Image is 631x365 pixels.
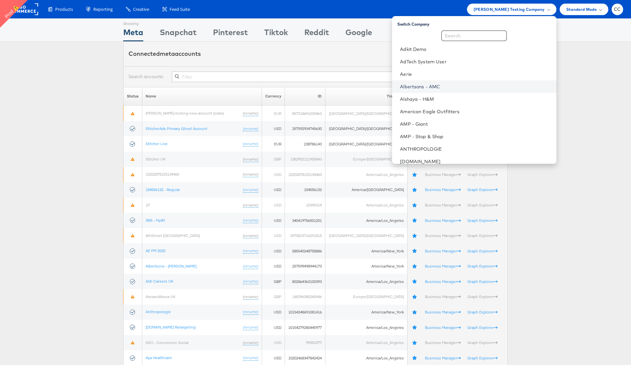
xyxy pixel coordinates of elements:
a: Graph Explorer [467,294,498,299]
a: Graph Explorer [467,187,498,192]
a: Stitcher Live [146,141,168,146]
a: (rename) [243,264,258,269]
a: 360i - Hyatt [146,218,165,223]
td: America/Los_Angeles [325,213,407,228]
a: Alshaya - H&M [400,96,551,102]
td: 148396385240446 [285,289,325,305]
th: Name [142,87,262,106]
td: USD [262,213,285,228]
a: Business Manager [425,187,461,192]
td: 257599498944173 [285,259,325,274]
td: Europe/[GEOGRAPHIC_DATA] [325,152,407,167]
td: 857318691033463 [285,106,325,121]
a: Aya Healthcare [146,355,172,360]
a: Business Manager [425,218,461,223]
td: 585540248758886 [285,243,325,259]
span: Products [55,6,73,12]
td: USD [262,243,285,259]
a: Graph Explorer [467,203,498,207]
a: American Eagle Outfitters [400,108,551,115]
a: Business Manager [425,264,461,268]
th: Currency [262,87,285,106]
td: USD [262,259,285,274]
a: Business Manager [425,294,461,299]
a: (rename) [243,157,258,162]
td: [GEOGRAPHIC_DATA]/[GEOGRAPHIC_DATA] [325,106,407,121]
td: USD [262,305,285,320]
a: (rename) [243,187,258,193]
td: America/New_York [325,259,407,274]
a: (rename) [243,309,258,315]
td: 10154248691081416 [285,305,325,320]
a: AdTech System User [400,58,551,65]
td: America/Los_Angeles [325,320,407,335]
a: Graph Explorer [467,325,498,330]
a: AlexandAlexa UK [146,294,175,299]
input: Filter [172,72,502,82]
td: USD [262,198,285,213]
div: Connected accounts [129,50,201,58]
td: 238786143 [285,136,325,152]
td: GBP [262,274,285,289]
a: (rename) [243,141,258,147]
td: GBP [262,289,285,305]
td: America/New_York [325,243,407,259]
a: AMP - Giant [400,121,551,127]
a: (rename) [243,248,258,254]
a: Business Manager [425,248,461,253]
a: 104556132 - Regular [146,187,180,192]
a: Business Manager [425,340,461,345]
span: Creative [133,6,149,12]
input: Search [441,31,507,41]
a: Graph Explorer [467,248,498,253]
td: USD [262,121,285,137]
a: Graph Explorer [467,264,498,268]
td: USD [262,182,285,198]
td: 2970815716291815 [285,228,325,244]
td: USD [262,228,285,244]
span: Feed Suite [170,6,190,12]
a: Adkit Demo [400,46,551,53]
a: (rename) [243,279,258,284]
td: America/Los_Angeles [325,274,407,289]
a: Business Manager [425,233,461,238]
div: Google [345,27,372,41]
a: Business Manager [425,310,461,314]
a: ASO - Conversion Social [146,340,189,345]
a: Business Manager [425,355,461,360]
a: Graph Explorer [467,218,498,223]
a: (rename) [243,325,258,330]
td: 257592934745630 [285,121,325,137]
a: 6thStreet [GEOGRAPHIC_DATA] [146,233,200,238]
a: (rename) [243,126,258,132]
a: Graph Explorer [467,233,498,238]
td: 340419756501201 [285,213,325,228]
td: [GEOGRAPHIC_DATA]/[GEOGRAPHIC_DATA] [325,136,407,152]
span: Reporting [93,6,113,12]
div: Reddit [304,27,329,41]
th: Timezone [325,87,407,106]
a: 10202878103134460 [146,172,179,177]
a: Graph Explorer [467,172,498,177]
a: Graph Explorer [467,279,498,284]
th: Status [124,87,142,106]
a: Albertsons - [PERSON_NAME] [146,264,197,268]
span: CC [614,7,621,11]
a: Stitcher UK [146,157,166,161]
td: America/Los_Angeles [325,335,407,351]
td: 99352377 [285,335,325,351]
a: Graph Explorer [467,340,498,345]
td: America/[GEOGRAPHIC_DATA] [325,182,407,198]
a: 1P [146,203,150,207]
a: [PERSON_NAME]-testing-new-account (odax) [146,111,224,116]
td: [GEOGRAPHIC_DATA]/[GEOGRAPHIC_DATA] [325,228,407,244]
td: 10202878103134460 [285,167,325,182]
a: (rename) [243,340,258,346]
a: Anthropologie [146,309,171,314]
td: [GEOGRAPHIC_DATA]/[GEOGRAPHIC_DATA] [325,121,407,137]
span: [PERSON_NAME] Testing Company [474,6,545,13]
span: Standard Mode [566,6,597,13]
a: Graph Explorer [467,310,498,314]
td: 104556132 [285,182,325,198]
span: meta [160,50,175,57]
